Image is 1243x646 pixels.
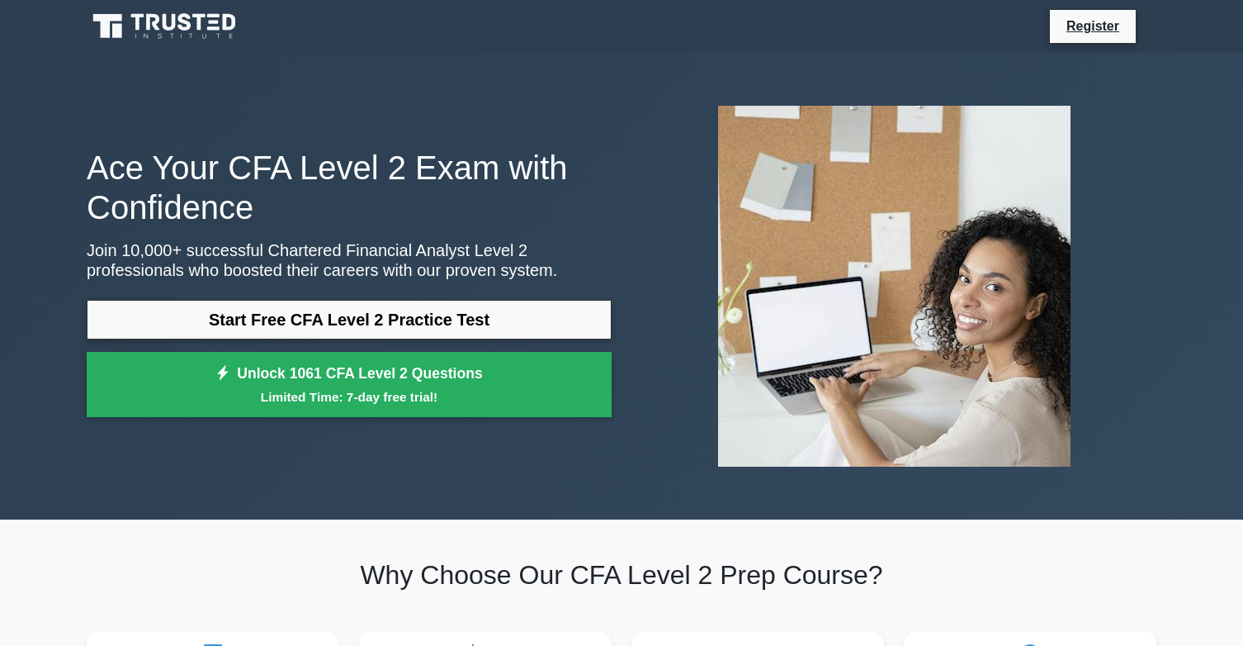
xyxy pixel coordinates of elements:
a: Unlock 1061 CFA Level 2 QuestionsLimited Time: 7-day free trial! [87,352,612,418]
p: Join 10,000+ successful Chartered Financial Analyst Level 2 professionals who boosted their caree... [87,240,612,280]
h2: Why Choose Our CFA Level 2 Prep Course? [87,559,1156,591]
h1: Ace Your CFA Level 2 Exam with Confidence [87,148,612,227]
a: Register [1056,16,1129,36]
a: Start Free CFA Level 2 Practice Test [87,300,612,340]
small: Limited Time: 7-day free trial! [107,387,591,406]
